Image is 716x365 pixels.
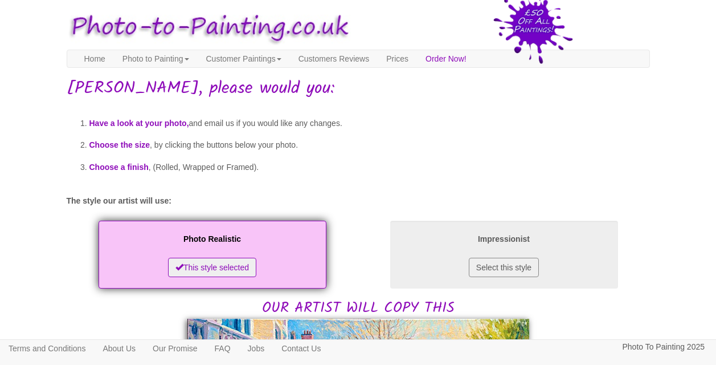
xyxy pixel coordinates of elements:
[290,50,378,67] a: Customers Reviews
[273,340,329,357] a: Contact Us
[206,340,239,357] a: FAQ
[89,119,189,128] span: Have a look at your photo,
[89,112,650,135] li: and email us if you would like any changes.
[89,134,650,156] li: , by clicking the buttons below your photo.
[67,79,650,98] h1: [PERSON_NAME], please would you:
[94,340,144,357] a: About Us
[168,258,256,277] button: This style selected
[67,195,171,206] label: The style our artist will use:
[417,50,475,67] a: Order Now!
[76,50,114,67] a: Home
[239,340,273,357] a: Jobs
[61,6,353,50] img: Photo to Painting
[89,163,149,172] span: Choose a finish
[114,50,198,67] a: Photo to Painting
[198,50,290,67] a: Customer Paintings
[402,232,607,246] p: Impressionist
[110,232,315,246] p: Photo Realistic
[89,140,150,149] span: Choose the size
[144,340,206,357] a: Our Promise
[622,340,705,354] p: Photo To Painting 2025
[469,258,539,277] button: Select this style
[378,50,417,67] a: Prices
[67,218,650,316] h2: OUR ARTIST WILL COPY THIS
[89,156,650,179] li: , (Rolled, Wrapped or Framed).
